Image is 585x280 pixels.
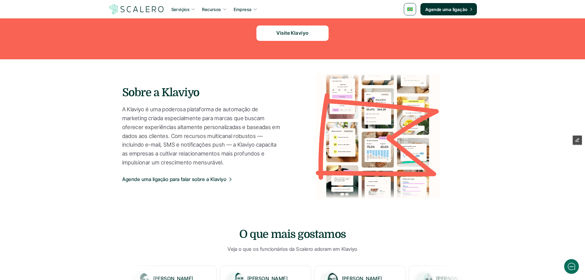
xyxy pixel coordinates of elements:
[122,175,227,183] p: Agende uma ligação para falar sobre a Klaviyo
[9,30,114,40] h1: Hi! Welcome to [GEOGRAPHIC_DATA].
[108,4,165,15] a: Scalero company logotype
[122,105,280,167] p: A Klaviyo é uma poderosa plataforma de automação de marketing criada especialmente para marcas qu...
[293,74,463,198] img: carrousel of stats
[420,3,477,15] a: Agende uma ligação
[228,245,340,253] p: Veja o que os funcionários da Scalero adoram em
[9,41,114,70] h2: Let us know if we can help with lifecycle marketing.
[40,85,74,90] span: New conversation
[573,136,582,145] button: Edit Framer Content
[51,215,78,219] span: We run on Gist
[276,29,309,37] p: Visite Klaviyo
[108,3,165,15] img: Scalero company logotype
[202,6,221,13] p: Recursos
[10,81,113,94] button: New conversation
[122,85,293,101] h3: Sobre a Klaviyo
[122,172,233,187] a: Agende uma ligação para falar sobre a Klaviyo
[171,6,190,13] p: Serviçios
[201,227,385,242] h3: O que mais gostamos
[256,26,329,41] a: Visite Klaviyo
[234,6,252,13] p: Empresa
[564,259,579,274] iframe: gist-messenger-bubble-iframe
[425,6,468,13] p: Agende uma ligação
[341,245,357,253] p: Klaviyo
